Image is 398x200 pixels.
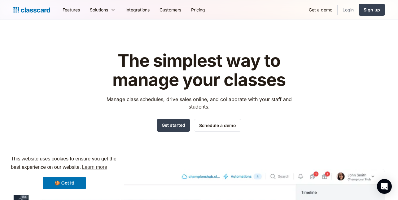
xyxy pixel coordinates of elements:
span: This website uses cookies to ensure you get the best experience on our website. [11,155,118,172]
a: Login [338,3,359,17]
a: Get started [157,119,190,132]
a: Get a demo [304,3,337,17]
div: Open Intercom Messenger [377,179,392,194]
p: Manage class schedules, drive sales online, and collaborate with your staff and students. [101,96,297,110]
a: Sign up [359,4,385,16]
a: Customers [155,3,186,17]
a: learn more about cookies [81,163,108,172]
h1: The simplest way to manage your classes [101,51,297,89]
a: Integrations [120,3,155,17]
div: cookieconsent [5,149,124,195]
a: Pricing [186,3,210,17]
div: Solutions [85,3,120,17]
a: home [13,6,50,14]
div: Sign up [364,6,380,13]
div: Solutions [90,6,108,13]
a: Features [58,3,85,17]
a: dismiss cookie message [43,177,86,189]
a: Schedule a demo [194,119,241,132]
